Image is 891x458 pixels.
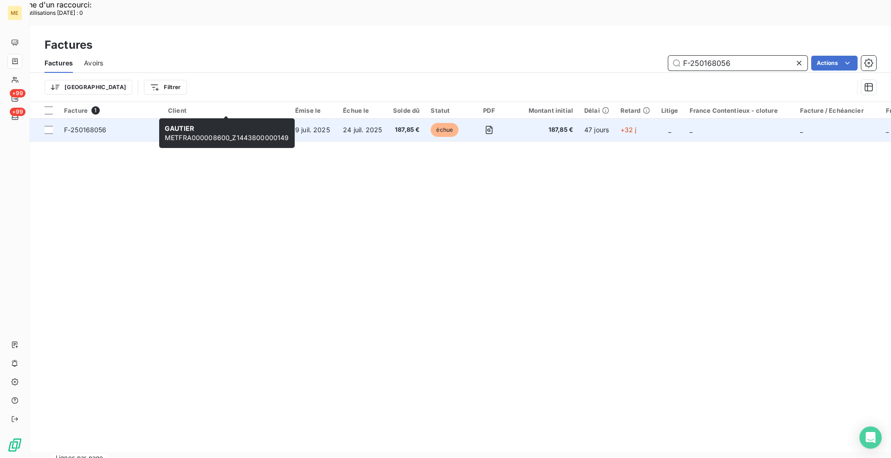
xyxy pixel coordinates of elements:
[859,426,882,449] div: Open Intercom Messenger
[343,107,382,114] div: Échue le
[45,37,92,53] h3: Factures
[64,126,107,134] span: F-250168056
[7,91,22,106] a: +99
[337,119,387,141] td: 24 juil. 2025
[431,123,458,137] span: échue
[811,56,858,71] button: Actions
[620,107,650,114] div: Retard
[45,80,132,95] button: [GEOGRAPHIC_DATA]
[290,119,337,141] td: 9 juil. 2025
[165,124,289,142] span: METFRA000008600_Z1443800000149
[886,126,889,134] span: _
[7,110,22,124] a: +99
[10,89,26,97] span: +99
[7,438,22,452] img: Logo LeanPay
[668,126,671,134] span: _
[144,80,187,95] button: Filtrer
[584,107,609,114] div: Délai
[91,106,100,115] span: 1
[393,107,420,114] div: Solde dû
[10,108,26,116] span: +99
[800,126,803,134] span: _
[84,58,103,68] span: Avoirs
[800,107,875,114] div: Facture / Echéancier
[690,126,692,134] span: _
[45,58,73,68] span: Factures
[64,107,88,114] span: Facture
[165,124,194,132] span: GAUTIER
[620,126,637,134] span: +32 j
[668,56,807,71] input: Rechercher
[295,107,332,114] div: Émise le
[393,125,420,135] span: 187,85 €
[579,119,615,141] td: 47 jours
[472,107,506,114] div: PDF
[661,107,678,114] div: Litige
[168,107,284,114] div: Client
[690,107,789,114] div: France Contentieux - cloture
[517,125,573,135] span: 187,85 €
[517,107,573,114] div: Montant initial
[431,107,461,114] div: Statut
